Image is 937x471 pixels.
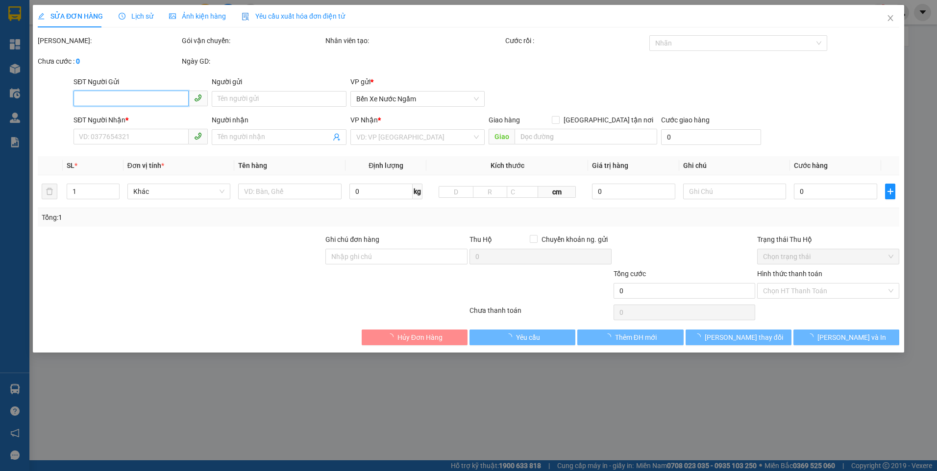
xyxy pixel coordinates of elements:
[119,13,125,20] span: clock-circle
[362,330,468,345] button: Hủy Đơn Hàng
[615,332,657,343] span: Thêm ĐH mới
[694,333,705,340] span: loading
[757,234,899,245] div: Trạng thái Thu Hộ
[793,330,899,345] button: [PERSON_NAME] và In
[757,270,822,278] label: Hình thức thanh toán
[38,35,180,46] div: [PERSON_NAME]:
[238,184,342,199] input: VD: Bàn, Ghế
[212,76,346,87] div: Người gửi
[325,249,468,264] input: Ghi chú đơn hàng
[38,13,45,20] span: edit
[119,12,153,20] span: Lịch sử
[515,129,658,144] input: Dọc đường
[468,305,613,322] div: Chưa thanh toán
[325,235,379,243] label: Ghi chú đơn hàng
[74,115,208,125] div: SĐT Người Nhận
[74,76,208,87] div: SĐT Người Gửi
[42,212,362,223] div: Tổng: 1
[356,92,479,106] span: Bến Xe Nước Ngầm
[886,188,895,195] span: plus
[679,156,790,175] th: Ghi chú
[42,184,57,199] button: delete
[169,12,226,20] span: Ảnh kiện hàng
[182,35,324,46] div: Gói vận chuyển:
[38,12,103,20] span: SỬA ĐƠN HÀNG
[242,12,345,20] span: Yêu cầu xuất hóa đơn điện tử
[469,330,575,345] button: Yêu cầu
[505,333,516,340] span: loading
[212,115,346,125] div: Người nhận
[683,184,787,199] input: Ghi Chú
[661,129,761,145] input: Cước giao hàng
[439,186,473,198] input: D
[387,333,397,340] span: loading
[686,330,791,345] button: [PERSON_NAME] thay đổi
[807,333,817,340] span: loading
[194,132,202,140] span: phone
[661,116,710,124] label: Cước giao hàng
[614,270,646,278] span: Tổng cước
[238,162,267,169] span: Tên hàng
[473,186,508,198] input: R
[369,162,403,169] span: Định lượng
[38,56,180,67] div: Chưa cước :
[560,115,657,125] span: [GEOGRAPHIC_DATA] tận nơi
[127,162,164,169] span: Đơn vị tính
[489,129,515,144] span: Giao
[885,184,895,199] button: plus
[577,330,683,345] button: Thêm ĐH mới
[397,332,443,343] span: Hủy Đơn Hàng
[877,5,904,32] button: Close
[194,94,202,102] span: phone
[505,35,647,46] div: Cước rồi :
[705,332,783,343] span: [PERSON_NAME] thay đổi
[794,162,828,169] span: Cước hàng
[67,162,74,169] span: SL
[489,116,520,124] span: Giao hàng
[817,332,886,343] span: [PERSON_NAME] và In
[887,14,894,22] span: close
[333,133,341,141] span: user-add
[491,162,524,169] span: Kích thước
[763,249,893,264] span: Chọn trạng thái
[604,333,615,340] span: loading
[413,184,422,199] span: kg
[516,332,540,343] span: Yêu cầu
[538,186,576,198] span: cm
[538,234,612,245] span: Chuyển khoản ng. gửi
[242,13,249,21] img: icon
[507,186,538,198] input: C
[169,13,176,20] span: picture
[325,35,503,46] div: Nhân viên tạo:
[133,184,225,199] span: Khác
[350,76,485,87] div: VP gửi
[76,57,80,65] b: 0
[592,162,628,169] span: Giá trị hàng
[350,116,378,124] span: VP Nhận
[469,235,492,243] span: Thu Hộ
[182,56,324,67] div: Ngày GD:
